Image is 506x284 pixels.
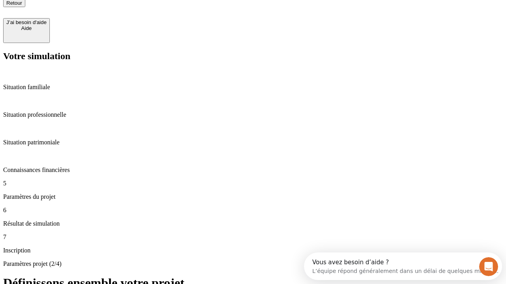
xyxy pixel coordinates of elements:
p: 7 [3,234,503,241]
button: J’ai besoin d'aideAide [3,18,50,43]
p: Situation familiale [3,84,503,91]
p: Paramètres projet (2/4) [3,260,503,267]
iframe: Intercom live chat [479,257,498,276]
p: Résultat de simulation [3,220,503,227]
div: J’ai besoin d'aide [6,19,47,25]
p: 5 [3,180,503,187]
p: 6 [3,207,503,214]
div: Aide [6,25,47,31]
p: Connaissances financières [3,166,503,174]
p: Situation patrimoniale [3,139,503,146]
div: Vous avez besoin d’aide ? [8,7,194,13]
div: L’équipe répond généralement dans un délai de quelques minutes. [8,13,194,21]
p: Inscription [3,247,503,254]
p: Situation professionnelle [3,111,503,118]
iframe: Intercom live chat discovery launcher [304,252,502,280]
h2: Votre simulation [3,51,503,62]
p: Paramètres du projet [3,193,503,200]
div: Ouvrir le Messenger Intercom [3,3,218,25]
